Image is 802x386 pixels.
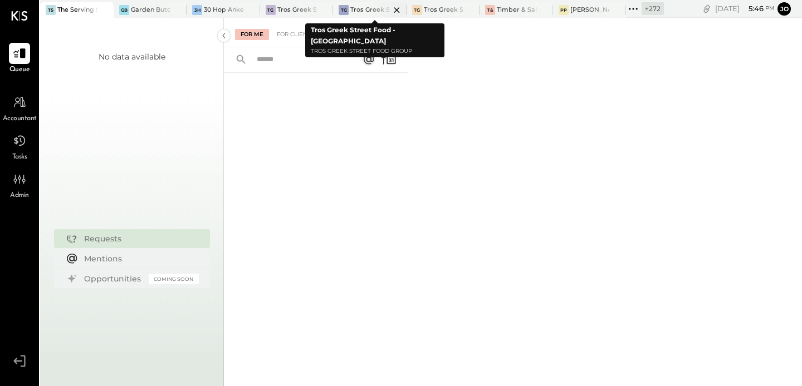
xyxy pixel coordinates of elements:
div: Tros Greek Street Food - [GEOGRAPHIC_DATA] [277,6,317,14]
div: 3H [192,5,202,15]
div: Tros Greek Street Food - [PERSON_NAME] [424,6,463,14]
div: Requests [84,233,193,244]
a: Admin [1,169,38,201]
div: Coming Soon [149,274,199,284]
div: For Client [271,29,316,40]
a: Tasks [1,130,38,162]
p: Tros Greek Street Food Group [311,47,439,56]
span: pm [765,4,775,12]
div: Garden Butcher [131,6,170,14]
span: Accountant [3,114,37,124]
a: Accountant [1,92,38,124]
button: Jo [777,2,791,16]
div: TG [266,5,276,15]
div: copy link [701,3,712,14]
div: [PERSON_NAME] Pizza- Sycamore [570,6,610,14]
div: No data available [99,51,165,62]
div: 30 Hop Ankeny [204,6,243,14]
div: Tros Greek Street Food - [GEOGRAPHIC_DATA] [350,6,390,14]
b: Tros Greek Street Food - [GEOGRAPHIC_DATA] [311,26,395,45]
div: PP [559,5,569,15]
span: Queue [9,65,30,75]
span: 5 : 46 [741,3,764,14]
a: Queue [1,43,38,75]
div: Timber & Salt (Pacific Dining CA1 LLC) [497,6,536,14]
div: TG [412,5,422,15]
span: Tasks [12,152,27,162]
div: Opportunities [84,273,143,284]
span: Admin [10,191,29,201]
div: [DATE] [715,3,775,14]
div: T& [485,5,495,15]
div: The Serving Spoon [57,6,97,14]
div: Mentions [84,253,193,264]
div: TG [339,5,349,15]
div: + 272 [642,2,664,15]
div: For Me [235,29,269,40]
div: GB [119,5,129,15]
div: TS [46,5,56,15]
